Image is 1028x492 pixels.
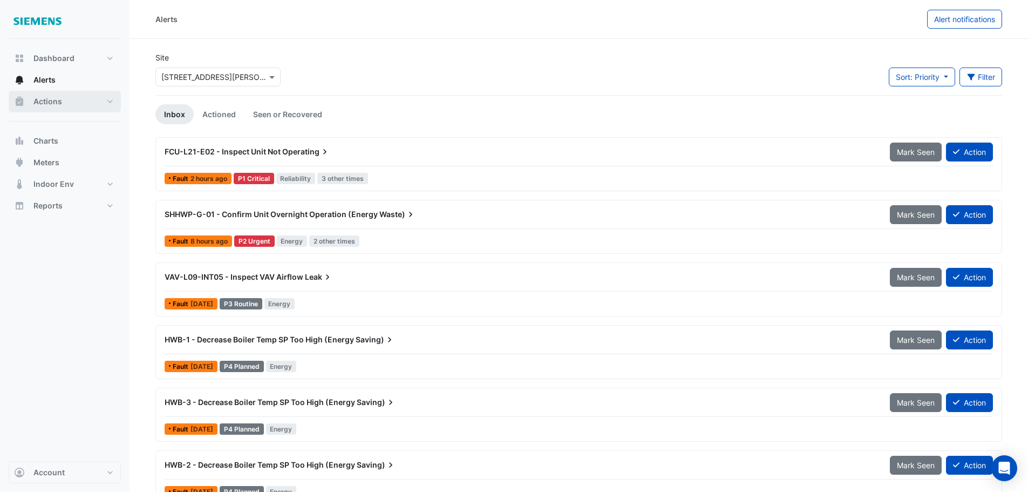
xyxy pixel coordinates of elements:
label: Site [155,52,169,63]
button: Sort: Priority [889,68,955,86]
div: P2 Urgent [234,235,275,247]
span: Leak [305,272,333,282]
span: Meters [33,157,59,168]
button: Alerts [9,69,121,91]
span: Fault [173,238,190,245]
app-icon: Charts [14,136,25,146]
a: Inbox [155,104,194,124]
span: Account [33,467,65,478]
span: 2 other times [309,235,359,247]
span: Mark Seen [897,273,935,282]
span: Indoor Env [33,179,74,190]
span: Energy [264,298,295,309]
app-icon: Dashboard [14,53,25,64]
span: Mark Seen [897,461,935,470]
span: Thu 16-Jan-2025 09:15 AEDT [190,425,213,433]
div: Open Intercom Messenger [991,455,1017,481]
button: Indoor Env [9,173,121,195]
button: Action [946,331,993,349]
button: Mark Seen [890,268,942,287]
button: Meters [9,152,121,173]
span: Fault [173,176,190,182]
button: Mark Seen [890,331,942,349]
span: Reliability [276,173,316,184]
span: 3 other times [317,173,368,184]
span: SHHWP-G-01 - Confirm Unit Overnight Operation (Energy [165,210,378,219]
button: Mark Seen [890,393,942,412]
button: Mark Seen [890,205,942,224]
button: Mark Seen [890,456,942,475]
span: Waste) [379,209,416,220]
span: Alert notifications [934,15,995,24]
button: Charts [9,130,121,152]
div: P4 Planned [220,423,264,435]
app-icon: Alerts [14,75,25,85]
span: HWB-2 - Decrease Boiler Temp SP Too High (Energy [165,460,355,469]
span: Fault [173,426,190,433]
button: Action [946,456,993,475]
button: Action [946,205,993,224]
span: Mark Seen [897,210,935,219]
button: Actions [9,91,121,112]
div: P4 Planned [220,361,264,372]
button: Action [946,393,993,412]
div: Alerts [155,14,178,25]
a: Seen or Recovered [244,104,331,124]
span: Dashboard [33,53,74,64]
span: Actions [33,96,62,107]
span: Reports [33,200,63,211]
span: HWB-1 - Decrease Boiler Temp SP Too High (Energy [165,335,354,344]
button: Reports [9,195,121,217]
span: Energy [266,423,297,435]
button: Filter [959,68,1003,86]
button: Action [946,143,993,161]
app-icon: Actions [14,96,25,107]
span: Mark Seen [897,147,935,157]
app-icon: Reports [14,200,25,211]
span: Energy [266,361,297,372]
span: Mark Seen [897,335,935,345]
button: Account [9,462,121,483]
app-icon: Meters [14,157,25,168]
span: HWB-3 - Decrease Boiler Temp SP Too High (Energy [165,397,355,407]
button: Alert notifications [927,10,1002,29]
span: Charts [33,136,58,146]
button: Dashboard [9,48,121,69]
a: Actioned [194,104,244,124]
span: FCU-L21-E02 - Inspect Unit Not [165,147,281,156]
span: VAV-L09-INT05 - Inspect VAV Airflow [165,272,303,281]
button: Mark Seen [890,143,942,161]
span: Wed 03-Sep-2025 01:15 AEST [190,237,228,245]
span: Fault [173,363,190,370]
span: Saving) [357,397,396,408]
span: Alerts [33,75,56,85]
div: P1 Critical [234,173,274,184]
img: Company Logo [13,9,62,30]
span: Saving) [356,334,395,345]
app-icon: Indoor Env [14,179,25,190]
span: Operating [282,146,330,157]
span: Saving) [357,460,396,470]
span: Mon 11-Aug-2025 07:15 AEST [190,300,213,308]
span: Thu 23-Jan-2025 10:45 AEDT [190,362,213,370]
span: Wed 03-Sep-2025 07:00 AEST [190,174,227,183]
button: Action [946,268,993,287]
span: Mark Seen [897,398,935,407]
span: Fault [173,301,190,307]
div: P3 Routine [220,298,262,309]
span: Energy [277,235,308,247]
span: Sort: Priority [896,72,940,82]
